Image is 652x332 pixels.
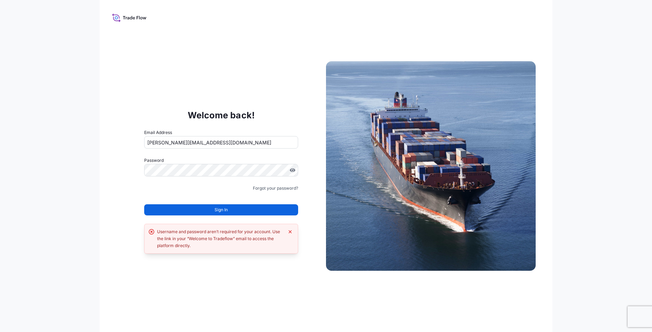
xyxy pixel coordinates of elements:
div: Username and password aren’t required for your account. Use the link in your “Welcome to Tradeflo... [157,228,284,249]
img: Ship illustration [326,61,536,271]
button: Show password [290,167,295,173]
label: Email Address [144,129,172,136]
input: example@gmail.com [144,136,298,149]
label: Password [144,157,298,164]
button: Sign In [144,204,298,215]
button: Dismiss error [287,228,294,235]
a: Forgot your password? [253,185,298,192]
p: Welcome back! [188,110,255,121]
span: Sign In [215,206,228,213]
